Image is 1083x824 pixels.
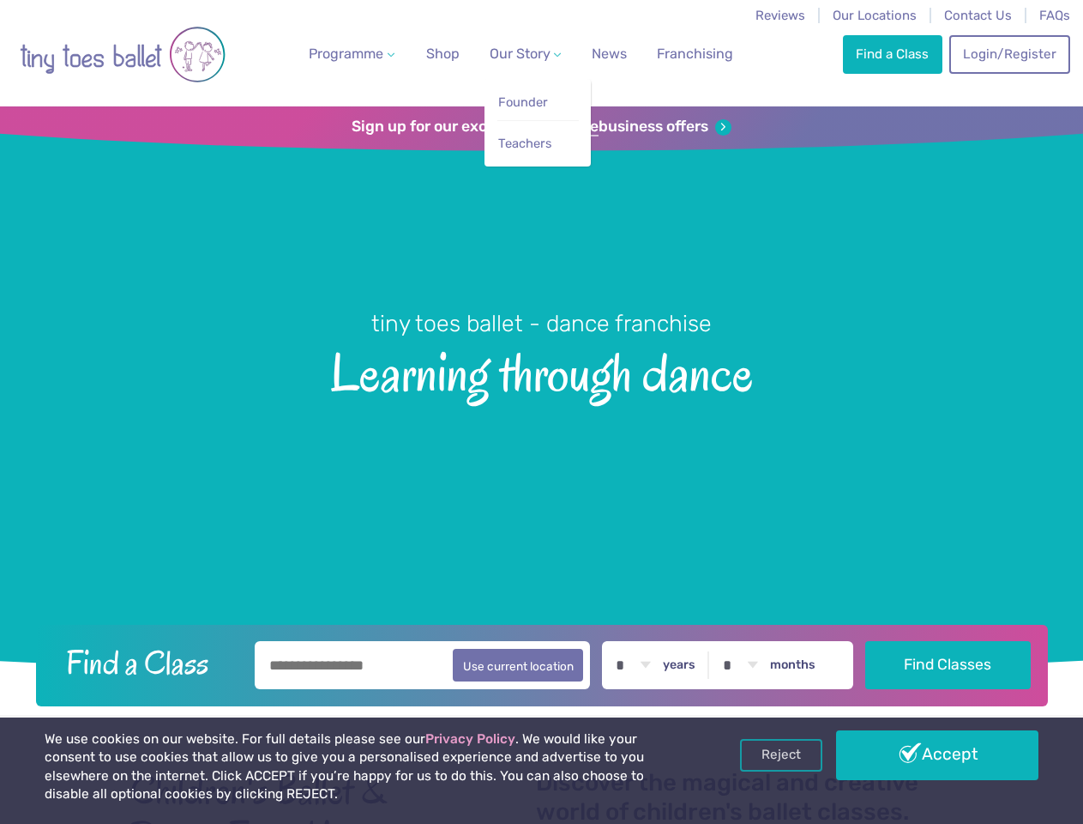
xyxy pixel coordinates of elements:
a: Reviews [755,8,805,23]
button: Find Classes [865,641,1031,689]
a: Shop [419,37,466,71]
a: Reject [740,739,822,772]
a: News [585,37,634,71]
small: tiny toes ballet - dance franchise [371,310,712,337]
a: FAQs [1039,8,1070,23]
label: months [770,657,815,673]
a: Our Story [482,37,568,71]
span: Learning through dance [27,339,1056,403]
span: Teachers [498,136,551,151]
a: Founder [497,87,579,118]
a: Franchising [650,37,740,71]
span: Programme [309,45,383,62]
a: Sign up for our exclusivefranchisebusiness offers [352,118,731,136]
span: Franchising [657,45,733,62]
a: Accept [836,730,1038,780]
a: Login/Register [949,35,1069,73]
a: Find a Class [843,35,942,73]
span: News [592,45,627,62]
a: Contact Us [944,8,1012,23]
img: tiny toes ballet [20,11,226,98]
label: years [663,657,695,673]
span: Our Story [490,45,551,62]
p: We use cookies on our website. For full details please see our . We would like your consent to us... [45,730,690,804]
a: Teachers [497,128,579,160]
a: Privacy Policy [425,731,515,747]
a: Programme [302,37,401,71]
button: Use current location [453,649,584,682]
a: Our Locations [833,8,917,23]
span: Founder [498,94,548,110]
h2: Find a Class [52,641,243,684]
span: Shop [426,45,460,62]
